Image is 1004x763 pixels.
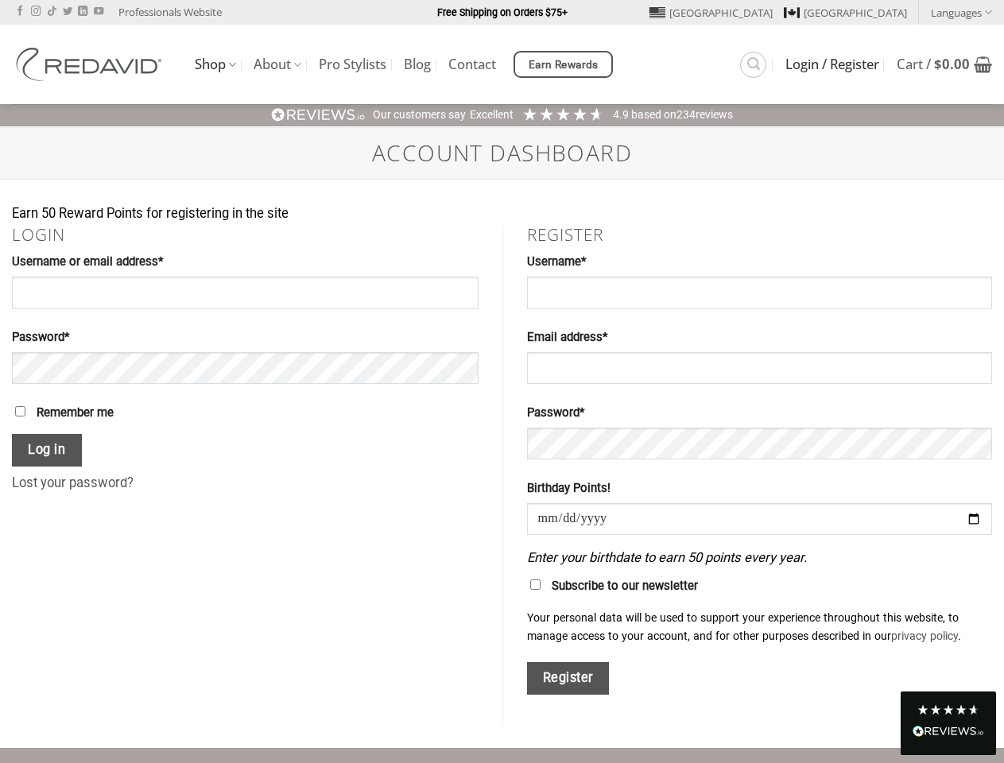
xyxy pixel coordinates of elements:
label: Password [527,404,993,423]
a: Blog [404,50,431,79]
div: 4.91 Stars [521,106,605,122]
p: Your personal data will be used to support your experience throughout this website, to manage acc... [527,609,993,645]
a: Shop [195,49,236,80]
label: Username or email address [12,253,479,272]
img: REVIEWS.io [913,726,984,737]
span: reviews [696,108,733,121]
a: Follow on Facebook [15,6,25,17]
div: Read All Reviews [901,691,996,755]
div: Our customers say [373,107,466,123]
a: Earn Rewards [514,51,613,78]
em: Enter your birthdate to earn 50 points every year. [527,550,807,565]
a: Follow on YouTube [94,6,103,17]
span: Subscribe to our newsletter [552,579,698,593]
input: Subscribe to our newsletter [530,579,541,590]
div: Read All Reviews [913,722,984,743]
a: View cart [897,47,992,82]
a: About [254,49,301,80]
span: Remember me [37,405,114,420]
label: Password [12,328,479,347]
strong: Free Shipping on Orders $75+ [437,6,568,18]
a: Login / Register [785,50,879,79]
div: Excellent [470,107,514,123]
a: Follow on LinkedIn [78,6,87,17]
input: Remember me [15,406,25,416]
h2: Register [527,225,993,245]
a: Search [740,52,766,78]
span: Based on [631,108,676,121]
a: Contact [448,50,496,79]
a: Login [12,223,65,246]
button: Register [527,662,610,695]
label: Email address [527,328,993,347]
img: REVIEWS.io [271,107,365,122]
a: Pro Stylists [319,50,386,79]
h1: Account Dashboard [12,140,992,167]
a: privacy policy [891,629,958,642]
span: 234 [676,108,696,121]
label: Birthday Points! [527,479,993,498]
button: Log in [12,434,82,467]
a: Follow on Twitter [63,6,72,17]
a: Lost your password? [12,475,134,490]
span: 4.9 [613,108,631,121]
span: $ [934,55,942,73]
span: Cart / [897,58,970,71]
div: 4.8 Stars [917,703,980,716]
a: [GEOGRAPHIC_DATA] [649,1,773,25]
a: Follow on Instagram [31,6,41,17]
bdi: 0.00 [934,55,970,73]
span: Earn Rewards [529,56,599,74]
label: Username [527,253,993,272]
a: Languages [931,1,992,24]
a: Follow on TikTok [47,6,56,17]
img: REDAVID Salon Products | United States [12,48,171,81]
a: [GEOGRAPHIC_DATA] [784,1,907,25]
span: Login / Register [785,58,879,71]
div: Earn 50 Reward Points for registering in the site [12,203,992,225]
